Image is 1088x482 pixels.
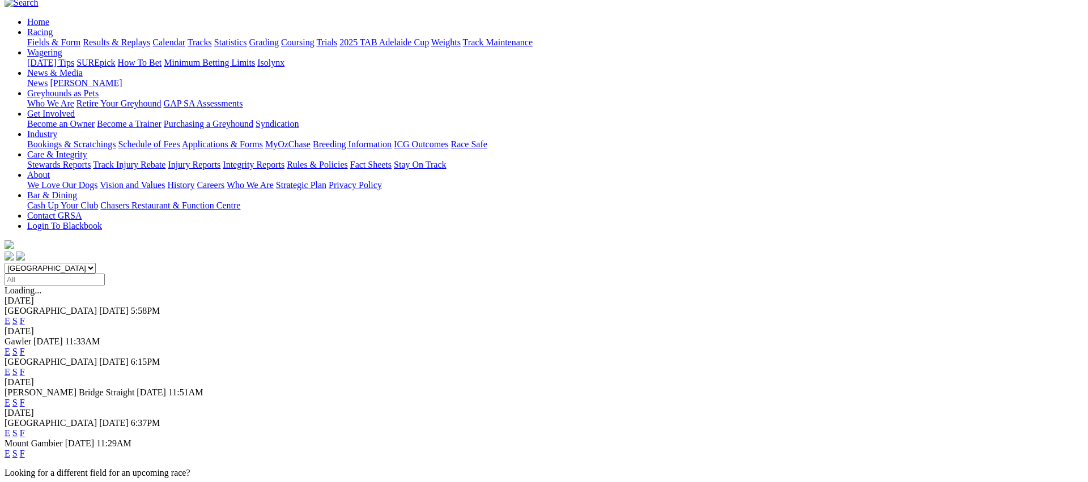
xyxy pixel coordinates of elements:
[76,58,115,67] a: SUREpick
[188,37,212,47] a: Tracks
[20,398,25,407] a: F
[5,296,1083,306] div: [DATE]
[313,139,392,149] a: Breeding Information
[5,316,10,326] a: E
[5,306,97,315] span: [GEOGRAPHIC_DATA]
[12,428,18,438] a: S
[83,37,150,47] a: Results & Replays
[276,180,326,190] a: Strategic Plan
[5,398,10,407] a: E
[394,139,448,149] a: ICG Outcomes
[27,17,49,27] a: Home
[249,37,279,47] a: Grading
[168,387,203,397] span: 11:51AM
[182,139,263,149] a: Applications & Forms
[27,99,74,108] a: Who We Are
[27,27,53,37] a: Racing
[27,48,62,57] a: Wagering
[316,37,337,47] a: Trials
[96,438,131,448] span: 11:29AM
[287,160,348,169] a: Rules & Policies
[5,357,97,366] span: [GEOGRAPHIC_DATA]
[12,398,18,407] a: S
[164,119,253,129] a: Purchasing a Greyhound
[5,449,10,458] a: E
[99,418,129,428] span: [DATE]
[27,150,87,159] a: Care & Integrity
[27,201,1083,211] div: Bar & Dining
[12,367,18,377] a: S
[20,347,25,356] a: F
[27,139,116,149] a: Bookings & Scratchings
[152,37,185,47] a: Calendar
[27,180,97,190] a: We Love Our Dogs
[5,408,1083,418] div: [DATE]
[27,68,83,78] a: News & Media
[100,201,240,210] a: Chasers Restaurant & Function Centre
[164,99,243,108] a: GAP SA Assessments
[27,139,1083,150] div: Industry
[5,438,63,448] span: Mount Gambier
[5,377,1083,387] div: [DATE]
[131,357,160,366] span: 6:15PM
[329,180,382,190] a: Privacy Policy
[5,428,10,438] a: E
[5,367,10,377] a: E
[167,180,194,190] a: History
[27,78,1083,88] div: News & Media
[197,180,224,190] a: Careers
[227,180,274,190] a: Who We Are
[214,37,247,47] a: Statistics
[463,37,533,47] a: Track Maintenance
[450,139,487,149] a: Race Safe
[339,37,429,47] a: 2025 TAB Adelaide Cup
[27,160,91,169] a: Stewards Reports
[5,387,134,397] span: [PERSON_NAME] Bridge Straight
[27,119,1083,129] div: Get Involved
[65,336,100,346] span: 11:33AM
[5,274,105,285] input: Select date
[12,316,18,326] a: S
[93,160,165,169] a: Track Injury Rebate
[394,160,446,169] a: Stay On Track
[168,160,220,169] a: Injury Reports
[281,37,314,47] a: Coursing
[5,468,1083,478] p: Looking for a different field for an upcoming race?
[20,316,25,326] a: F
[137,387,166,397] span: [DATE]
[5,347,10,356] a: E
[27,37,80,47] a: Fields & Form
[20,449,25,458] a: F
[265,139,311,149] a: MyOzChase
[27,78,48,88] a: News
[27,58,74,67] a: [DATE] Tips
[27,201,98,210] a: Cash Up Your Club
[5,326,1083,336] div: [DATE]
[350,160,392,169] a: Fact Sheets
[33,336,63,346] span: [DATE]
[99,306,129,315] span: [DATE]
[257,58,284,67] a: Isolynx
[65,438,95,448] span: [DATE]
[27,160,1083,170] div: Care & Integrity
[118,139,180,149] a: Schedule of Fees
[27,221,102,231] a: Login To Blackbook
[5,285,41,295] span: Loading...
[27,109,75,118] a: Get Involved
[5,240,14,249] img: logo-grsa-white.png
[20,367,25,377] a: F
[27,129,57,139] a: Industry
[256,119,299,129] a: Syndication
[27,190,77,200] a: Bar & Dining
[12,449,18,458] a: S
[99,357,129,366] span: [DATE]
[27,99,1083,109] div: Greyhounds as Pets
[5,251,14,261] img: facebook.svg
[131,418,160,428] span: 6:37PM
[5,418,97,428] span: [GEOGRAPHIC_DATA]
[27,211,82,220] a: Contact GRSA
[76,99,161,108] a: Retire Your Greyhound
[100,180,165,190] a: Vision and Values
[5,336,31,346] span: Gawler
[27,58,1083,68] div: Wagering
